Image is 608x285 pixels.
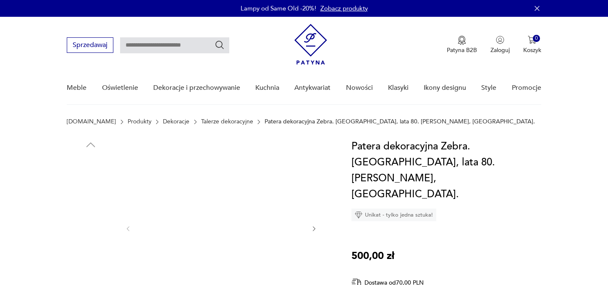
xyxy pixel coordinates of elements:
a: Ikona medaluPatyna B2B [447,36,477,54]
a: Oświetlenie [102,72,138,104]
a: Meble [67,72,86,104]
img: Zdjęcie produktu Patera dekoracyjna Zebra. Polska, lata 80. Huta Józefina, Krosno. [278,139,412,239]
button: Sprzedawaj [67,37,113,53]
p: Lampy od Same Old -20%! [241,4,316,13]
a: Klasyki [388,72,409,104]
p: Zaloguj [490,46,510,54]
a: Dekoracje i przechowywanie [153,72,240,104]
button: Zaloguj [490,36,510,54]
a: Kuchnia [255,72,279,104]
a: [DOMAIN_NAME] [67,118,116,125]
a: Style [481,72,496,104]
button: Szukaj [215,40,225,50]
h1: Patera dekoracyjna Zebra. [GEOGRAPHIC_DATA], lata 80. [PERSON_NAME], [GEOGRAPHIC_DATA]. [351,139,541,202]
img: Zdjęcie produktu Patera dekoracyjna Zebra. Polska, lata 80. Huta Józefina, Krosno. [67,155,115,203]
button: 0Koszyk [523,36,541,54]
img: Ikonka użytkownika [496,36,504,44]
a: Sprzedawaj [67,43,113,49]
button: Patyna B2B [447,36,477,54]
a: Dekoracje [163,118,189,125]
a: Promocje [512,72,541,104]
a: Ikony designu [424,72,466,104]
p: 500,00 zł [351,248,394,264]
p: Koszyk [523,46,541,54]
img: Patyna - sklep z meblami i dekoracjami vintage [294,24,327,65]
div: 0 [533,35,540,42]
a: Nowości [346,72,373,104]
img: Zdjęcie produktu Patera dekoracyjna Zebra. Polska, lata 80. Huta Józefina, Krosno. [67,209,115,257]
a: Talerze dekoracyjne [201,118,253,125]
a: Produkty [128,118,152,125]
a: Zobacz produkty [320,4,368,13]
p: Patera dekoracyjna Zebra. [GEOGRAPHIC_DATA], lata 80. [PERSON_NAME], [GEOGRAPHIC_DATA]. [265,118,535,125]
img: Ikona medalu [458,36,466,45]
img: Ikona koszyka [528,36,536,44]
img: Ikona diamentu [355,211,362,219]
p: Patyna B2B [447,46,477,54]
a: Antykwariat [294,72,330,104]
div: Unikat - tylko jedna sztuka! [351,209,436,221]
